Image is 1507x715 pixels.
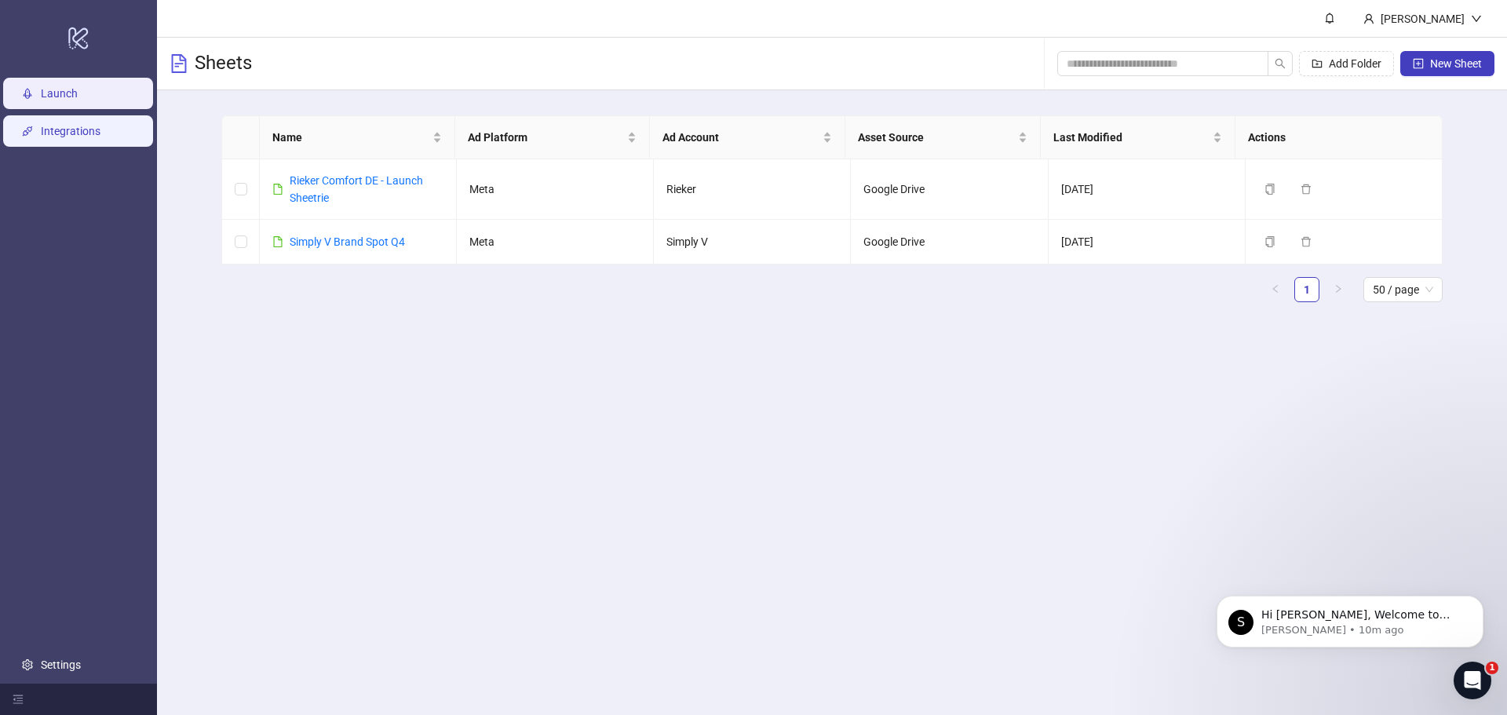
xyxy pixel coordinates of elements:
[1053,129,1210,146] span: Last Modified
[1486,662,1498,674] span: 1
[851,220,1048,264] td: Google Drive
[1294,277,1319,302] li: 1
[1295,278,1319,301] a: 1
[654,220,851,264] td: Simply V
[272,129,429,146] span: Name
[851,159,1048,220] td: Google Drive
[1271,284,1280,294] span: left
[1363,13,1374,24] span: user
[1193,563,1507,673] iframe: Intercom notifications message
[1041,116,1236,159] th: Last Modified
[1454,662,1491,699] iframe: Intercom live chat
[1373,278,1433,301] span: 50 / page
[650,116,845,159] th: Ad Account
[1430,57,1482,70] span: New Sheet
[290,235,405,248] a: Simply V Brand Spot Q4
[1301,236,1312,247] span: delete
[68,60,271,75] p: Message from Simon, sent 10m ago
[1263,277,1288,302] li: Previous Page
[1263,277,1288,302] button: left
[41,87,78,100] a: Launch
[41,658,81,671] a: Settings
[1413,58,1424,69] span: plus-square
[468,129,625,146] span: Ad Platform
[41,125,100,137] a: Integrations
[1235,116,1431,159] th: Actions
[662,129,819,146] span: Ad Account
[1400,51,1494,76] button: New Sheet
[1301,184,1312,195] span: delete
[272,236,283,247] span: file
[1326,277,1351,302] li: Next Page
[1275,58,1286,69] span: search
[1334,284,1343,294] span: right
[455,116,651,159] th: Ad Platform
[457,159,654,220] td: Meta
[290,174,423,204] a: Rieker Comfort DE - Launch Sheetrie
[272,184,283,195] span: file
[195,51,252,76] h3: Sheets
[13,694,24,705] span: menu-fold
[1374,10,1471,27] div: [PERSON_NAME]
[1363,277,1443,302] div: Page Size
[1049,220,1246,264] td: [DATE]
[1049,159,1246,220] td: [DATE]
[1299,51,1394,76] button: Add Folder
[654,159,851,220] td: Rieker
[1326,277,1351,302] button: right
[1264,236,1275,247] span: copy
[1312,58,1323,69] span: folder-add
[170,54,188,73] span: file-text
[1264,184,1275,195] span: copy
[457,220,654,264] td: Meta
[1329,57,1381,70] span: Add Folder
[260,116,455,159] th: Name
[68,46,269,370] span: Hi [PERSON_NAME], Welcome to [DOMAIN_NAME]! 🎉 You’re all set to start launching ads effortlessly....
[1324,13,1335,24] span: bell
[845,116,1041,159] th: Asset Source
[858,129,1015,146] span: Asset Source
[1471,13,1482,24] span: down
